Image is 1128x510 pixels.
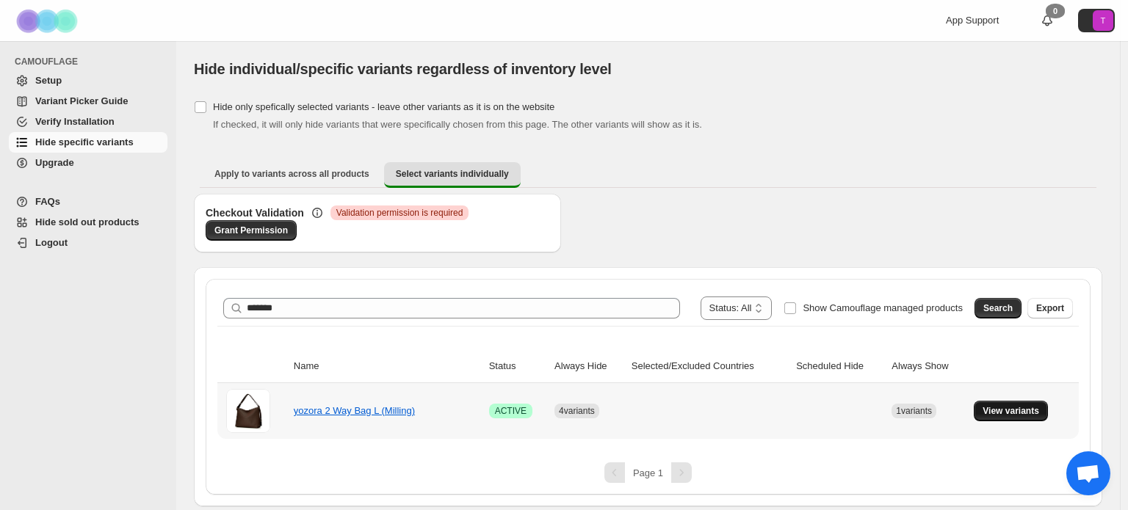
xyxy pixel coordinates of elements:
[9,112,167,132] a: Verify Installation
[1066,451,1110,495] div: Open chat
[35,95,128,106] span: Variant Picker Guide
[203,162,381,186] button: Apply to variants across all products
[887,350,969,383] th: Always Show
[214,225,288,236] span: Grant Permission
[336,207,463,219] span: Validation permission is required
[12,1,85,41] img: Camouflage
[9,91,167,112] a: Variant Picker Guide
[803,302,963,313] span: Show Camouflage managed products
[206,220,297,241] a: Grant Permission
[1036,302,1064,314] span: Export
[983,302,1013,314] span: Search
[9,192,167,212] a: FAQs
[194,61,612,77] span: Hide individual/specific variants regardless of inventory level
[214,168,369,180] span: Apply to variants across all products
[294,405,415,416] a: yozora 2 Way Bag L (Milling)
[495,405,527,417] span: ACTIVE
[35,157,74,168] span: Upgrade
[9,153,167,173] a: Upgrade
[9,212,167,233] a: Hide sold out products
[217,462,1079,483] nav: Pagination
[975,298,1022,318] button: Search
[213,119,702,130] span: If checked, it will only hide variants that were specifically chosen from this page. The other va...
[384,162,521,188] button: Select variants individually
[9,233,167,253] a: Logout
[213,101,554,112] span: Hide only spefically selected variants - leave other variants as it is on the website
[289,350,485,383] th: Name
[485,350,550,383] th: Status
[1046,4,1065,18] div: 0
[35,237,68,248] span: Logout
[792,350,887,383] th: Scheduled Hide
[15,56,169,68] span: CAMOUFLAGE
[627,350,792,383] th: Selected/Excluded Countries
[206,205,304,220] h3: Checkout Validation
[1078,9,1115,32] button: Avatar with initials T
[35,116,115,127] span: Verify Installation
[633,467,663,478] span: Page 1
[974,401,1048,421] button: View variants
[396,168,509,180] span: Select variants individually
[1027,298,1073,318] button: Export
[194,194,1102,506] div: Select variants individually
[9,132,167,153] a: Hide specific variants
[1040,13,1055,28] a: 0
[226,389,270,433] img: yozora 2 Way Bag L (Milling)
[550,350,627,383] th: Always Hide
[983,405,1039,417] span: View variants
[559,406,595,416] span: 4 variants
[1101,16,1106,25] text: T
[896,406,932,416] span: 1 variants
[35,75,62,86] span: Setup
[1093,10,1113,31] span: Avatar with initials T
[35,216,140,227] span: Hide sold out products
[35,196,60,207] span: FAQs
[946,15,999,26] span: App Support
[9,70,167,91] a: Setup
[35,136,134,147] span: Hide specific variants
